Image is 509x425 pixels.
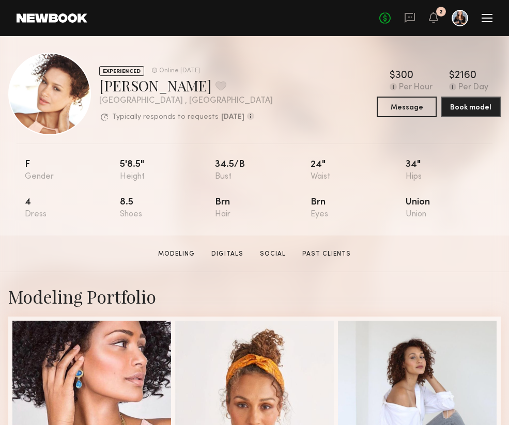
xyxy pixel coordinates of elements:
[298,249,355,259] a: Past Clients
[25,160,120,181] div: F
[455,71,476,81] div: 2160
[399,83,433,92] div: Per Hour
[458,83,488,92] div: Per Day
[99,76,273,95] div: [PERSON_NAME]
[25,198,120,219] div: 4
[449,71,455,81] div: $
[439,9,443,15] div: 2
[215,160,310,181] div: 34.5/b
[159,68,200,74] div: Online [DATE]
[311,198,406,219] div: Brn
[441,97,501,117] button: Book model
[120,198,215,219] div: 8.5
[406,160,501,181] div: 34"
[154,249,199,259] a: Modeling
[377,97,437,117] button: Message
[390,71,395,81] div: $
[8,285,501,308] div: Modeling Portfolio
[207,249,248,259] a: Digitals
[215,198,310,219] div: Brn
[406,198,501,219] div: Union
[395,71,413,81] div: 300
[120,160,215,181] div: 5'8.5"
[221,114,244,121] b: [DATE]
[99,97,273,105] div: [GEOGRAPHIC_DATA] , [GEOGRAPHIC_DATA]
[99,66,144,76] div: EXPERIENCED
[112,114,219,121] p: Typically responds to requests
[256,249,290,259] a: Social
[311,160,406,181] div: 24"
